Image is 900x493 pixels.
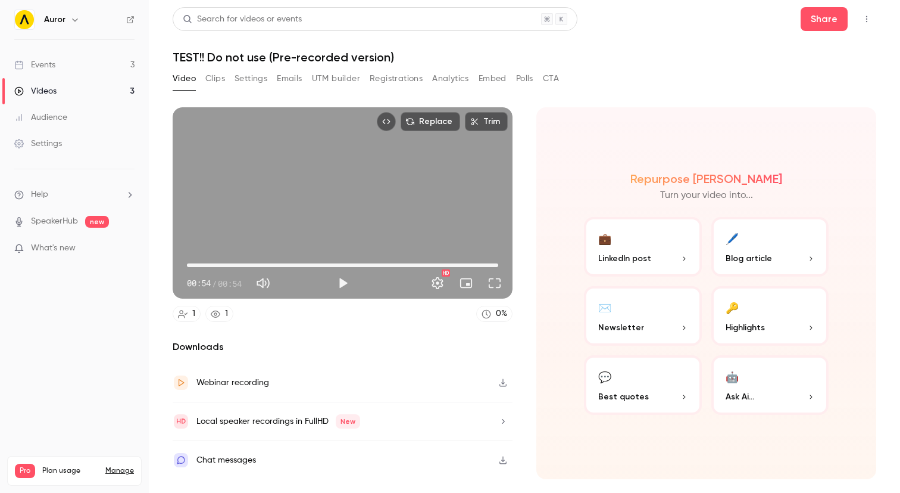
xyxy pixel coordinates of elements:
div: Videos [14,85,57,97]
a: 1 [173,306,201,322]
button: 💼LinkedIn post [584,217,702,277]
span: Pro [15,464,35,478]
button: Embed video [377,112,396,131]
button: Emails [277,69,302,88]
button: Replace [401,112,460,131]
button: Clips [205,69,225,88]
button: Play [331,271,355,295]
img: Auror [15,10,34,29]
span: LinkedIn post [598,252,651,265]
div: 00:54 [187,277,242,290]
h6: Auror [44,14,65,26]
span: 00:54 [187,277,211,290]
div: ✉️ [598,298,611,317]
div: HD [442,269,450,277]
h2: Downloads [173,340,512,354]
button: 🔑Highlights [711,286,829,346]
a: 0% [476,306,512,322]
div: 🔑 [726,298,739,317]
div: Search for videos or events [183,13,302,26]
p: Turn your video into... [660,188,753,203]
span: / [212,277,217,290]
span: Best quotes [598,390,649,403]
a: 1 [205,306,233,322]
span: Plan usage [42,466,98,476]
h2: Repurpose [PERSON_NAME] [630,172,782,186]
span: new [85,216,109,228]
div: 💬 [598,367,611,386]
div: Chat messages [196,453,256,467]
button: UTM builder [312,69,360,88]
button: 🤖Ask Ai... [711,355,829,415]
div: 🖊️ [726,229,739,247]
button: Trim [465,112,508,131]
button: ✉️Newsletter [584,286,702,346]
button: Settings [426,271,449,295]
div: 🤖 [726,367,739,386]
button: Mute [251,271,275,295]
button: Top Bar Actions [857,10,876,29]
span: Help [31,188,48,201]
button: 💬Best quotes [584,355,702,415]
span: New [336,414,360,429]
div: Webinar recording [196,376,269,390]
div: Local speaker recordings in FullHD [196,414,360,429]
span: What's new [31,242,76,255]
h1: TEST!! Do not use (Pre-recorded version) [173,50,876,64]
div: 0 % [496,308,507,320]
div: 1 [225,308,228,320]
a: Manage [105,466,134,476]
button: Video [173,69,196,88]
div: 💼 [598,229,611,247]
button: Registrations [370,69,423,88]
a: SpeakerHub [31,215,78,228]
div: 1 [192,308,195,320]
span: Highlights [726,321,765,334]
span: 00:54 [218,277,242,290]
button: Embed [479,69,507,88]
button: Polls [516,69,533,88]
span: Newsletter [598,321,644,334]
button: Turn on miniplayer [454,271,478,295]
span: Ask Ai... [726,390,754,403]
iframe: Noticeable Trigger [120,243,135,254]
div: Settings [14,138,62,150]
div: Events [14,59,55,71]
button: Full screen [483,271,507,295]
button: Settings [235,69,267,88]
li: help-dropdown-opener [14,188,135,201]
button: Share [801,7,848,31]
div: Audience [14,111,67,123]
button: CTA [543,69,559,88]
button: Analytics [432,69,469,88]
button: 🖊️Blog article [711,217,829,277]
span: Blog article [726,252,772,265]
